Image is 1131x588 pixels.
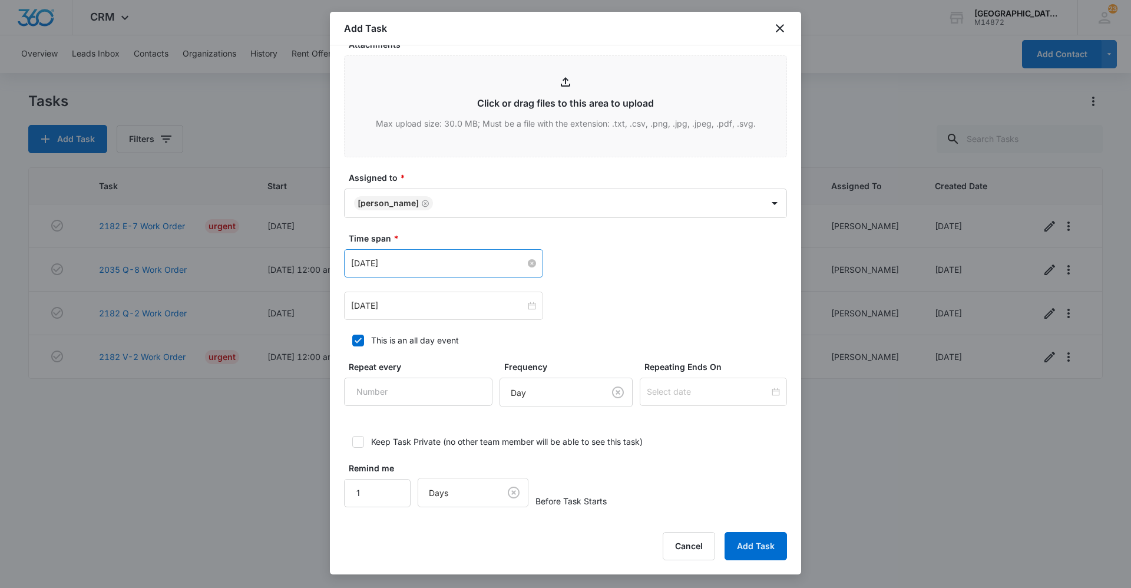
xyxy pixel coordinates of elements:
button: Clear [504,483,523,502]
label: Remind me [349,462,415,474]
label: Repeating Ends On [644,361,792,373]
input: Number [344,378,492,406]
label: Assigned to [349,171,792,184]
span: close-circle [528,259,536,267]
div: Remove Jonathan Guptill [419,199,429,207]
input: Feb 16, 2023 [351,257,525,270]
div: Keep Task Private (no other team member will be able to see this task) [371,435,643,448]
label: Repeat every [349,361,497,373]
input: Feb 16, 2023 [351,299,525,312]
div: [PERSON_NAME] [358,199,419,207]
label: Time span [349,232,792,245]
button: Cancel [663,532,715,560]
button: Add Task [725,532,787,560]
input: Select date [647,385,769,398]
label: Frequency [504,361,637,373]
div: This is an all day event [371,334,459,346]
button: close [773,21,787,35]
button: Clear [609,383,627,402]
h1: Add Task [344,21,387,35]
input: Number [344,479,411,507]
span: Before Task Starts [535,495,607,507]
